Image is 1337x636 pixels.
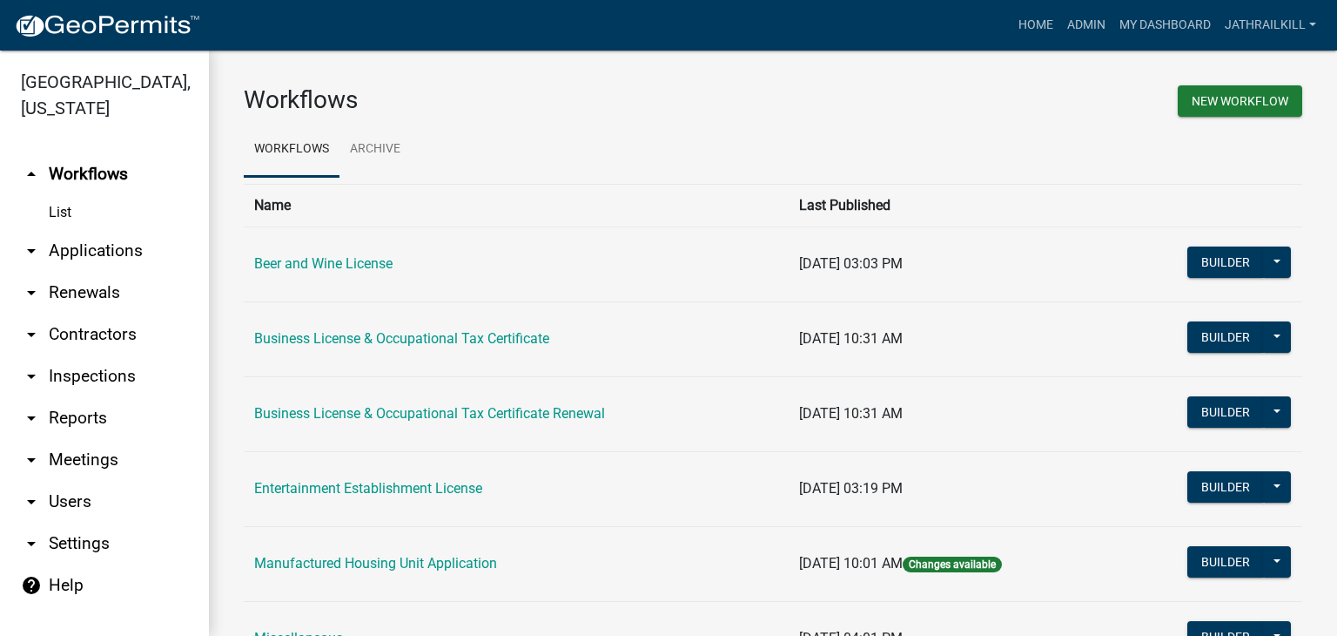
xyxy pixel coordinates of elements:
button: Builder [1187,396,1264,428]
span: Changes available [903,557,1002,572]
i: arrow_drop_down [21,408,42,429]
button: Builder [1187,247,1264,278]
i: help [21,575,42,596]
a: Admin [1060,9,1112,42]
th: Name [244,184,789,227]
button: New Workflow [1178,85,1302,117]
i: arrow_drop_down [21,324,42,345]
span: [DATE] 03:03 PM [799,255,903,272]
a: Jathrailkill [1218,9,1323,42]
span: [DATE] 10:31 AM [799,330,903,347]
a: Business License & Occupational Tax Certificate Renewal [254,405,605,422]
button: Builder [1187,321,1264,353]
a: Business License & Occupational Tax Certificate [254,330,549,347]
a: Workflows [244,122,339,178]
span: [DATE] 10:31 AM [799,405,903,422]
i: arrow_drop_down [21,533,42,554]
span: [DATE] 10:01 AM [799,555,903,572]
a: Entertainment Establishment License [254,480,482,497]
i: arrow_drop_down [21,240,42,261]
i: arrow_drop_down [21,450,42,470]
a: Home [1011,9,1060,42]
i: arrow_drop_down [21,491,42,512]
span: [DATE] 03:19 PM [799,480,903,497]
i: arrow_drop_down [21,366,42,387]
button: Builder [1187,471,1264,503]
h3: Workflows [244,85,760,115]
i: arrow_drop_up [21,164,42,185]
button: Builder [1187,546,1264,578]
a: Manufactured Housing Unit Application [254,555,497,572]
th: Last Published [789,184,1117,227]
i: arrow_drop_down [21,282,42,303]
a: My Dashboard [1112,9,1218,42]
a: Beer and Wine License [254,255,393,272]
a: Archive [339,122,411,178]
